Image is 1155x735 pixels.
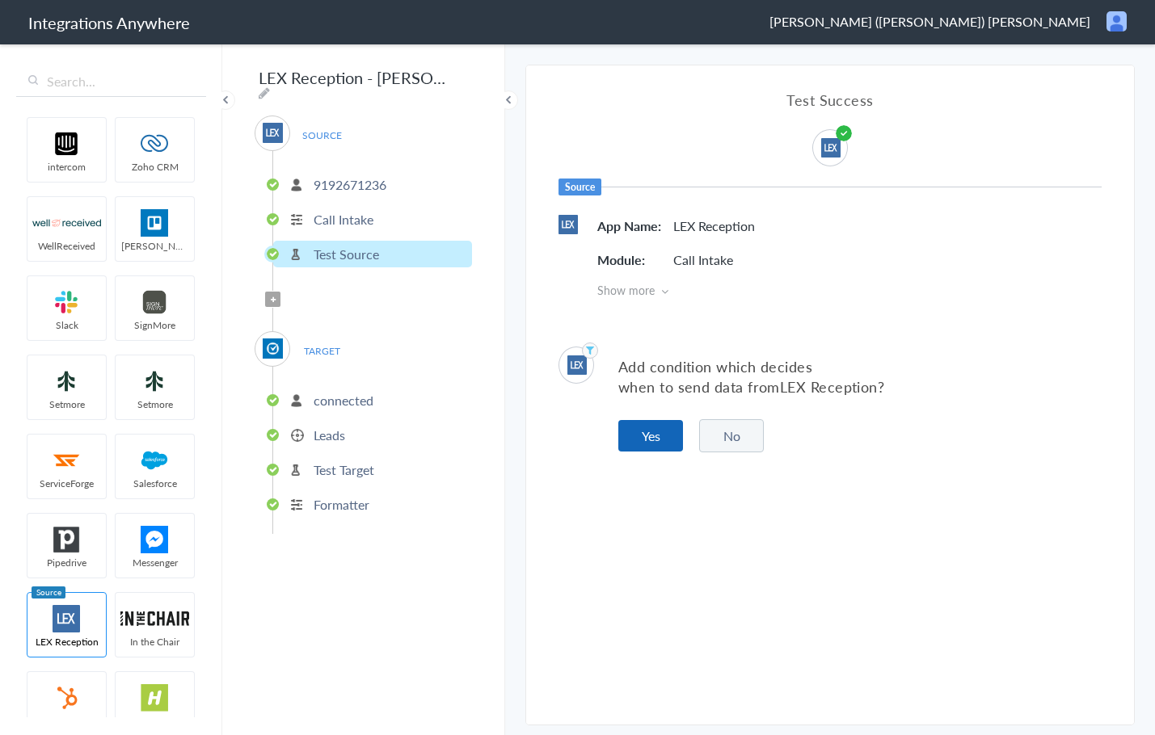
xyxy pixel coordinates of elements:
[314,245,379,263] p: Test Source
[120,684,189,712] img: hs-app-logo.svg
[314,426,345,444] p: Leads
[263,338,283,359] img: Clio.jpg
[314,175,386,194] p: 9192671236
[27,318,106,332] span: Slack
[32,447,101,474] img: serviceforge-icon.png
[673,250,733,269] p: Call Intake
[32,288,101,316] img: slack-logo.svg
[618,420,683,451] button: Yes
[32,526,101,553] img: pipedrive.png
[27,556,106,569] span: Pipedrive
[291,124,352,146] span: SOURCE
[559,90,1102,110] h4: Test Success
[116,714,194,728] span: HelloSells
[32,130,101,157] img: intercom-logo.svg
[699,419,764,452] button: No
[597,250,670,269] h5: Module
[32,684,101,712] img: hubspot-logo.svg
[116,160,194,174] span: Zoho CRM
[116,556,194,569] span: Messenger
[120,367,189,395] img: setmoreNew.jpg
[314,460,374,479] p: Test Target
[120,526,189,553] img: FBM.png
[314,210,373,229] p: Call Intake
[27,160,106,174] span: intercom
[116,397,194,411] span: Setmore
[32,367,101,395] img: setmoreNew.jpg
[291,340,352,362] span: TARGET
[559,215,578,234] img: lex-app-logo.svg
[32,209,101,237] img: wr-logo.svg
[120,605,189,632] img: inch-logo.svg
[116,239,194,253] span: [PERSON_NAME]
[16,66,206,97] input: Search...
[120,288,189,316] img: signmore-logo.png
[1107,11,1127,31] img: user.png
[263,123,283,143] img: lex-app-logo.svg
[116,318,194,332] span: SignMore
[618,356,1102,397] p: Add condition which decides when to send data from ?
[769,12,1090,31] span: [PERSON_NAME] ([PERSON_NAME]) [PERSON_NAME]
[27,477,106,490] span: ServiceForge
[673,216,755,235] p: LEX Reception
[120,447,189,474] img: salesforce-logo.svg
[116,477,194,490] span: Salesforce
[597,216,670,235] h5: App Name
[314,495,369,514] p: Formatter
[120,209,189,237] img: trello.png
[314,391,373,409] p: connected
[27,397,106,411] span: Setmore
[27,635,106,649] span: LEX Reception
[27,714,106,728] span: HubSpot
[821,138,841,157] img: lex-app-logo.svg
[32,605,101,632] img: lex-app-logo.svg
[27,239,106,253] span: WellReceived
[567,355,587,375] img: lex-app-logo.svg
[597,282,1102,298] span: Show more
[559,178,601,195] h6: Source
[116,635,194,649] span: In the Chair
[780,376,878,397] span: LEX Reception
[120,130,189,157] img: zoho-logo.svg
[28,11,190,34] h1: Integrations Anywhere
